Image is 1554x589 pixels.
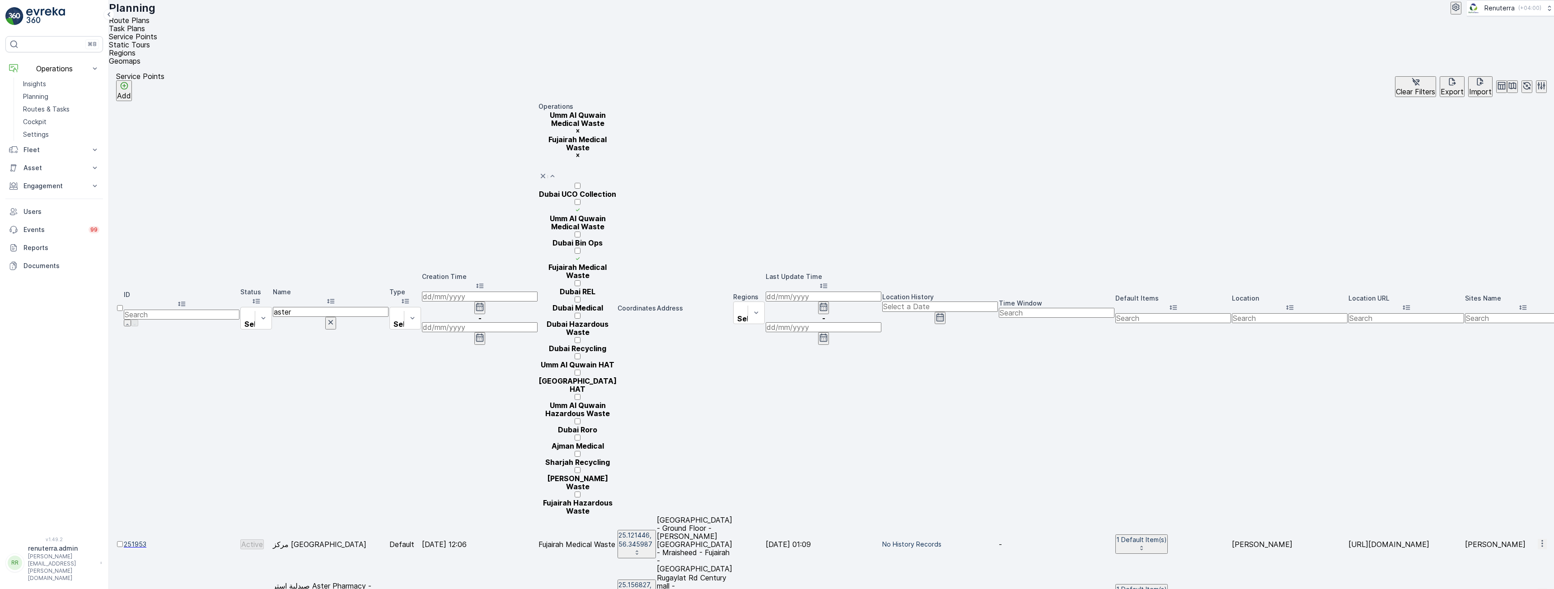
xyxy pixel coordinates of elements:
button: RRrenuterra.admin[PERSON_NAME][EMAIL_ADDRESS][PERSON_NAME][DOMAIN_NAME] [5,544,103,582]
p: [PERSON_NAME] Waste [538,474,617,491]
input: Dubai Recycling [575,337,580,343]
div: Remove Umm Al Quwain Medical Waste [538,127,617,135]
p: Dubai UCO Collection [538,190,617,198]
button: 25.121446, 56.345987 [618,530,656,558]
td: - [999,516,1114,573]
input: Umm Al Quwain HAT [575,353,580,359]
p: [GEOGRAPHIC_DATA] HAT [538,377,617,393]
td: Fujairah Medical Waste [538,516,617,573]
input: Dubai Bin Ops [575,232,580,237]
div: Umm Al Quwain Medical Waste [538,111,617,127]
p: Creation Time [422,272,538,281]
p: Service Points [116,72,164,80]
span: Service Points [109,32,157,41]
p: Sharjah Recycling [538,458,617,466]
span: Route Plans [109,16,150,25]
p: Export [1441,88,1464,96]
p: Last Update Time [766,272,881,281]
img: logo_light-DOdMpM7g.png [26,7,65,25]
img: Screenshot_2024-07-26_at_13.33.01.png [1467,3,1481,13]
input: dd/mm/yyyy [766,322,881,332]
input: Search [1348,313,1464,323]
input: dd/mm/yyyy [422,322,538,332]
input: Sharjah Recycling [575,451,580,457]
input: Umm Al Quwain Hazardous Waste [575,394,580,400]
a: Planning [19,90,103,103]
div: Fujairah Medical Waste [538,135,617,152]
button: Operations [5,60,103,78]
td: [DATE] 01:09 [766,516,881,573]
input: Select a Date [882,301,998,311]
input: Dubai REL [575,280,580,286]
p: Regions [733,292,765,301]
p: ⌘B [88,41,97,48]
p: Planning [109,1,155,15]
p: Select [244,320,268,328]
p: Routes & Tasks [23,105,70,114]
p: Settings [23,130,49,139]
a: Users [5,203,103,221]
td: Default [389,516,421,573]
input: dd/mm/yyyy [766,292,881,301]
p: Dubai Bin Ops [538,239,617,247]
p: Renuterra [1484,4,1515,13]
a: Settings [19,128,103,141]
button: Asset [5,159,103,177]
input: Umm Al Quwain Medical Waste [575,199,580,205]
button: Add [116,80,132,101]
span: Static Tours [109,40,150,49]
p: Umm Al Quwain HAT [538,361,617,369]
input: Search [273,307,388,317]
button: Active [240,539,264,549]
p: ( +04:00 ) [1518,5,1541,12]
p: Active [241,540,263,548]
p: 25.121446, 56.345987 [618,531,655,549]
td: [GEOGRAPHIC_DATA] - Ground Floor - [PERSON_NAME][GEOGRAPHIC_DATA] - Mraisheed - Fujairah - [GEOGR... [657,516,732,573]
p: Asset [23,163,85,172]
p: Location History [882,292,998,301]
button: Import [1468,76,1493,97]
button: 1 Default Item(s) [1115,534,1168,554]
button: Fleet [5,141,103,159]
p: Status [240,288,272,297]
p: Cockpit [23,117,47,126]
input: [PERSON_NAME] Waste [575,467,580,473]
a: 251953 [124,540,239,549]
p: Dubai Roro [538,426,617,434]
p: Type [389,288,421,297]
p: Operations [23,65,85,73]
p: renuterra.admin [28,544,96,553]
p: Fujairah Hazardous Waste [538,499,617,515]
p: Events [23,225,83,234]
p: Umm Al Quwain Medical Waste [538,214,617,231]
p: Fujairah Medical Waste [538,263,617,279]
input: Search [999,308,1114,318]
span: v 1.49.2 [5,537,103,542]
td: [URL][DOMAIN_NAME] [1348,516,1464,573]
p: Dubai Recycling [538,344,617,352]
p: Umm Al Quwain Hazardous Waste [538,401,617,417]
p: Location URL [1348,294,1464,303]
p: Add [117,92,131,100]
div: RR [8,556,22,570]
input: Fujairah Medical Waste [575,248,580,254]
p: [PERSON_NAME][EMAIL_ADDRESS][PERSON_NAME][DOMAIN_NAME] [28,553,96,582]
p: - [766,314,881,322]
p: Fleet [23,145,85,154]
a: Cockpit [19,116,103,128]
p: Select [393,320,417,328]
input: dd/mm/yyyy [422,292,538,301]
p: ID [124,290,239,299]
p: Operations [538,102,617,111]
p: No History Records [882,540,998,549]
p: Name [273,288,388,297]
div: Remove Fujairah Medical Waste [538,152,617,160]
p: Dubai Hazardous Waste [538,320,617,336]
button: Engagement [5,177,103,195]
p: Default Items [1115,294,1231,303]
p: 1 Default Item(s) [1116,535,1167,544]
a: Routes & Tasks [19,103,103,116]
td: [PERSON_NAME] [1232,516,1348,573]
button: Export [1440,76,1465,97]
